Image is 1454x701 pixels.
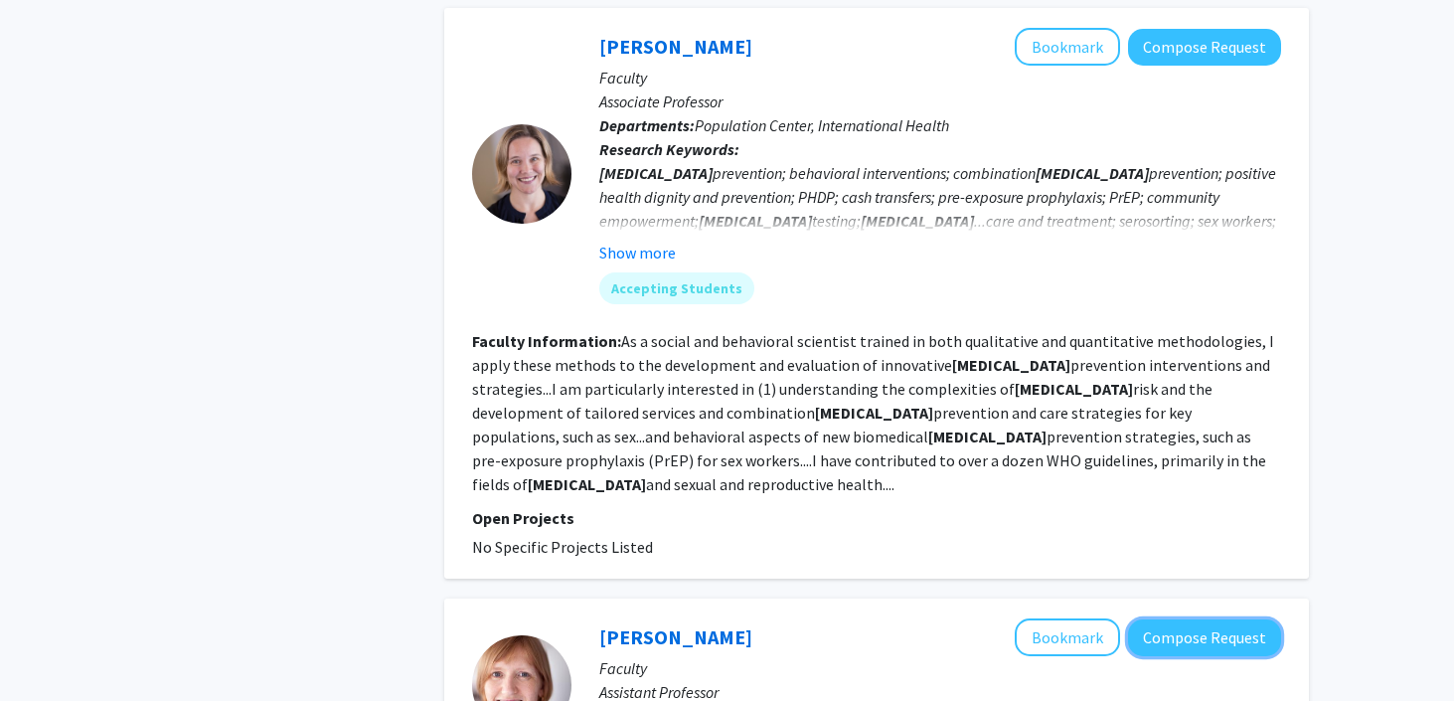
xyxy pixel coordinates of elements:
b: Faculty Information: [472,331,621,351]
b: [MEDICAL_DATA] [599,163,713,183]
p: Associate Professor [599,89,1281,113]
b: [MEDICAL_DATA] [815,403,933,423]
fg-read-more: As a social and behavioral scientist trained in both qualitative and quantitative methodologies, ... [472,331,1274,494]
b: Research Keywords: [599,139,739,159]
b: [MEDICAL_DATA] [928,427,1047,446]
div: prevention; behavioral interventions; combination prevention; positive health dignity and prevent... [599,161,1281,280]
b: [MEDICAL_DATA] [1036,163,1149,183]
span: No Specific Projects Listed [472,537,653,557]
mat-chip: Accepting Students [599,272,754,304]
b: [MEDICAL_DATA] [528,474,646,494]
button: Compose Request to Caitlin Kennedy [1128,29,1281,66]
b: Departments: [599,115,695,135]
p: Faculty [599,66,1281,89]
span: Population Center, International Health [695,115,949,135]
p: Open Projects [472,506,1281,530]
b: [MEDICAL_DATA] [952,355,1070,375]
iframe: Chat [15,612,84,686]
button: Compose Request to Julie Denison [1128,619,1281,656]
button: Add Julie Denison to Bookmarks [1015,618,1120,656]
p: Faculty [599,656,1281,680]
b: [MEDICAL_DATA] [699,211,812,231]
b: [MEDICAL_DATA] [1015,379,1133,399]
button: Show more [599,241,676,264]
a: [PERSON_NAME] [599,34,752,59]
b: [MEDICAL_DATA] [861,211,974,231]
button: Add Caitlin Kennedy to Bookmarks [1015,28,1120,66]
a: [PERSON_NAME] [599,624,752,649]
